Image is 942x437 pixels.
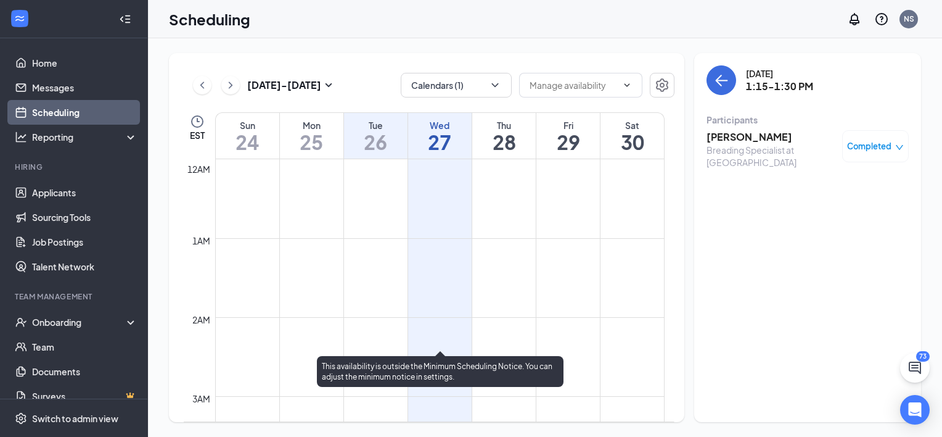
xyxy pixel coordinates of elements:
[14,12,26,25] svg: WorkstreamLogo
[32,100,137,125] a: Scheduling
[280,119,343,131] div: Mon
[489,79,501,91] svg: ChevronDown
[216,113,279,159] a: August 24, 2025
[707,114,909,126] div: Participants
[707,144,836,169] div: Breading Specialist at [GEOGRAPHIC_DATA]
[190,392,213,406] div: 3am
[224,78,237,93] svg: ChevronRight
[32,412,118,425] div: Switch to admin view
[907,360,922,375] svg: ChatActive
[472,113,536,159] a: August 28, 2025
[32,230,137,254] a: Job Postings
[847,140,891,152] span: Completed
[32,359,137,384] a: Documents
[916,351,930,362] div: 73
[32,131,138,143] div: Reporting
[190,234,213,248] div: 1am
[344,113,408,159] a: August 26, 2025
[408,113,472,159] a: August 27, 2025
[32,75,137,100] a: Messages
[216,131,279,152] h1: 24
[536,113,600,159] a: August 29, 2025
[32,180,137,205] a: Applicants
[280,131,343,152] h1: 25
[247,78,321,92] h3: [DATE] - [DATE]
[530,78,617,92] input: Manage availability
[317,356,563,387] div: This availability is outside the Minimum Scheduling Notice. You can adjust the minimum notice in ...
[190,129,205,141] span: EST
[600,119,664,131] div: Sat
[119,13,131,25] svg: Collapse
[746,67,813,80] div: [DATE]
[15,316,27,328] svg: UserCheck
[216,119,279,131] div: Sun
[15,412,27,425] svg: Settings
[746,80,813,93] h3: 1:15-1:30 PM
[221,76,240,94] button: ChevronRight
[900,353,930,383] button: ChatActive
[321,78,336,93] svg: SmallChevronDown
[193,76,211,94] button: ChevronLeft
[536,119,600,131] div: Fri
[600,113,664,159] a: August 30, 2025
[32,205,137,230] a: Sourcing Tools
[895,143,904,152] span: down
[190,114,205,129] svg: Clock
[472,119,536,131] div: Thu
[190,313,213,327] div: 2am
[847,12,862,27] svg: Notifications
[600,131,664,152] h1: 30
[15,131,27,143] svg: Analysis
[344,131,408,152] h1: 26
[536,131,600,152] h1: 29
[650,73,674,98] button: Settings
[32,384,137,409] a: SurveysCrown
[15,162,135,172] div: Hiring
[904,14,914,24] div: NS
[874,12,889,27] svg: QuestionInfo
[622,80,632,90] svg: ChevronDown
[707,130,836,144] h3: [PERSON_NAME]
[169,9,250,30] h1: Scheduling
[32,316,127,328] div: Onboarding
[408,119,472,131] div: Wed
[472,131,536,152] h1: 28
[185,162,213,176] div: 12am
[280,113,343,159] a: August 25, 2025
[900,395,930,425] div: Open Intercom Messenger
[714,73,729,88] svg: ArrowLeft
[707,65,736,95] button: back-button
[196,78,208,93] svg: ChevronLeft
[655,78,670,93] svg: Settings
[408,131,472,152] h1: 27
[32,254,137,279] a: Talent Network
[32,51,137,75] a: Home
[15,291,135,302] div: Team Management
[401,73,512,98] button: Calendars (1)ChevronDown
[32,335,137,359] a: Team
[344,119,408,131] div: Tue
